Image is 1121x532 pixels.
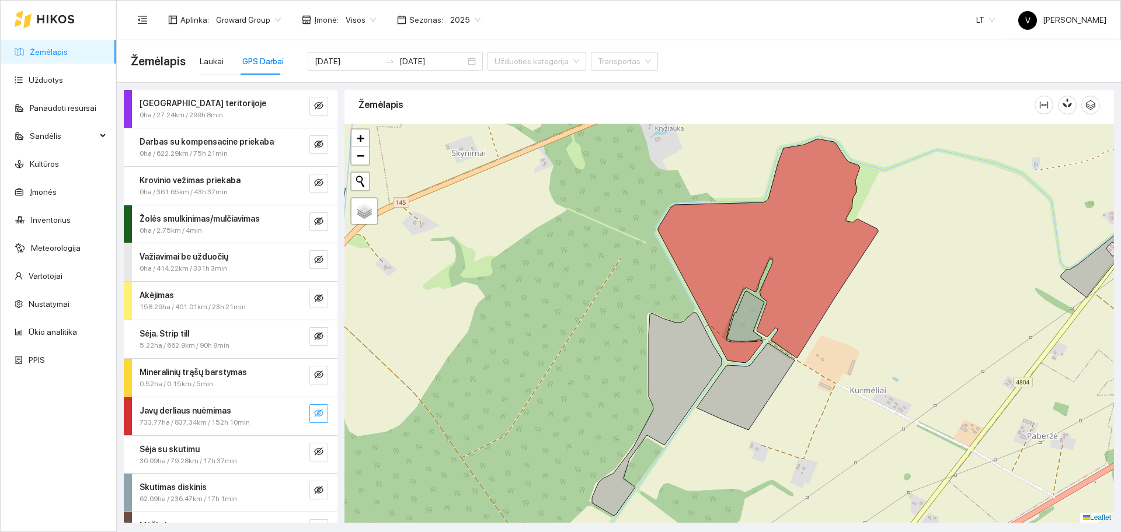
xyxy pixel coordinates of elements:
strong: Žolės smulkinimas/mulčiavimas [140,214,260,223]
div: Skutimas diskinis62.09ha / 236.47km / 17h 1mineye-invisible [124,474,337,512]
div: Krovinio vežimas priekaba0ha / 361.65km / 43h 37mineye-invisible [124,167,337,205]
strong: [GEOGRAPHIC_DATA] teritorijoje [140,99,266,108]
span: Sandėlis [30,124,96,148]
span: eye-invisible [314,101,323,112]
span: V [1025,11,1031,30]
a: Ūkio analitika [29,327,77,337]
a: Žemėlapis [30,47,68,57]
button: eye-invisible [309,250,328,269]
a: Kultūros [30,159,59,169]
span: − [357,148,364,163]
span: 2025 [450,11,481,29]
a: Layers [351,198,377,224]
span: 0.52ha / 0.15km / 5min [140,379,213,390]
div: Javų derliaus nuėmimas733.77ha / 837.34km / 152h 10mineye-invisible [124,397,337,435]
strong: Sėja su skutimu [140,444,200,454]
input: Pabaigos data [399,55,465,68]
span: 0ha / 27.24km / 299h 8min [140,110,223,121]
span: 5.22ha / 662.9km / 90h 8min [140,340,229,351]
a: Nustatymai [29,299,69,309]
strong: Skutimas diskinis [140,482,207,492]
span: [PERSON_NAME] [1018,15,1106,24]
strong: Mineralinių trąšų barstymas [140,367,247,377]
strong: Javų derliaus nuėmimas [140,406,231,415]
div: GPS Darbai [242,55,284,68]
strong: Važiavimai be užduočių [140,252,228,261]
a: Vartotojai [29,271,62,281]
span: Visos [346,11,376,29]
span: 0ha / 2.75km / 4min [140,225,202,236]
strong: Sėja. Strip till [140,329,189,338]
span: eye-invisible [314,255,323,266]
span: Groward Group [216,11,281,29]
span: Aplinka : [180,13,209,26]
span: calendar [397,15,406,24]
button: eye-invisible [309,97,328,116]
div: [GEOGRAPHIC_DATA] teritorijoje0ha / 27.24km / 299h 8mineye-invisible [124,90,337,128]
span: eye-invisible [314,331,323,342]
button: eye-invisible [309,289,328,307]
a: Inventorius [31,215,71,225]
button: eye-invisible [309,327,328,346]
button: eye-invisible [309,135,328,154]
span: + [357,131,364,145]
div: Laukai [200,55,224,68]
span: eye-invisible [314,370,323,381]
a: Užduotys [29,75,63,85]
strong: Darbas su kompensacine priekaba [140,137,274,146]
span: eye-invisible [314,216,323,228]
span: 30.09ha / 79.28km / 17h 37min [140,456,237,467]
div: Darbas su kompensacine priekaba0ha / 622.29km / 75h 21mineye-invisible [124,128,337,166]
span: column-width [1035,100,1053,110]
span: 733.77ha / 837.34km / 152h 10min [140,417,250,428]
span: eye-invisible [314,293,323,304]
div: Mineralinių trąšų barstymas0.52ha / 0.15km / 5mineye-invisible [124,359,337,397]
span: eye-invisible [314,139,323,150]
button: eye-invisible [309,212,328,231]
span: swap-right [385,57,395,66]
button: eye-invisible [309,404,328,423]
span: 158.29ha / 401.01km / 23h 21min [140,302,246,313]
span: layout [168,15,177,24]
a: PPIS [29,355,45,365]
span: eye-invisible [314,447,323,458]
button: eye-invisible [309,443,328,461]
span: to [385,57,395,66]
span: LT [976,11,995,29]
div: Sėja. Strip till5.22ha / 662.9km / 90h 8mineye-invisible [124,320,337,358]
div: Akėjimas158.29ha / 401.01km / 23h 21mineye-invisible [124,282,337,320]
strong: Akėjimas [140,290,174,300]
div: Žolės smulkinimas/mulčiavimas0ha / 2.75km / 4mineye-invisible [124,205,337,243]
span: Žemėlapis [131,52,186,71]
span: 0ha / 622.29km / 75h 21min [140,148,228,159]
a: Zoom in [351,129,369,147]
span: shop [302,15,311,24]
button: menu-fold [131,8,154,32]
span: Sezonas : [409,13,443,26]
a: Panaudoti resursai [30,103,96,113]
strong: Mėšlo kratymas [140,521,201,530]
strong: Krovinio vežimas priekaba [140,176,241,185]
button: Initiate a new search [351,173,369,190]
input: Pradžios data [315,55,381,68]
span: 0ha / 414.22km / 331h 3min [140,263,227,274]
a: Meteorologija [31,243,81,253]
a: Leaflet [1083,513,1111,521]
span: 62.09ha / 236.47km / 17h 1min [140,494,237,505]
a: Įmonės [30,187,57,197]
span: Įmonė : [314,13,339,26]
button: column-width [1035,96,1053,114]
div: Sėja su skutimu30.09ha / 79.28km / 17h 37mineye-invisible [124,436,337,474]
span: eye-invisible [314,485,323,496]
span: eye-invisible [314,178,323,189]
div: Žemėlapis [358,88,1035,121]
button: eye-invisible [309,366,328,384]
button: eye-invisible [309,174,328,192]
span: 0ha / 361.65km / 43h 37min [140,187,228,198]
span: menu-fold [137,15,148,25]
button: eye-invisible [309,481,328,499]
a: Zoom out [351,147,369,164]
div: Važiavimai be užduočių0ha / 414.22km / 331h 3mineye-invisible [124,243,337,281]
span: eye-invisible [314,408,323,419]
